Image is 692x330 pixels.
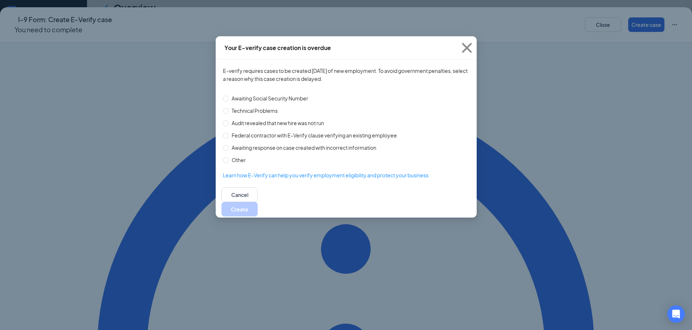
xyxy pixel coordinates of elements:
[229,119,327,127] span: Audit revealed that new hire was not run
[229,131,400,139] span: Federal contractor with E-Verify clause verifying an existing employee
[223,172,428,178] span: Learn how E-Verify can help you verify employment eligibility and protect your business
[457,38,477,58] svg: Cross
[221,202,258,216] button: Create
[457,36,477,59] button: Close
[229,107,281,115] span: Technical Problems
[224,44,331,52] div: Your E-verify case creation is overdue
[221,187,258,202] button: Cancel
[223,67,469,83] span: E-verify requires cases to be created [DATE] of new employment. To avoid government penalties, se...
[229,94,311,102] span: Awaiting Social Security Number
[667,305,685,323] div: Open Intercom Messenger
[229,144,379,152] span: Awaiting response on case created with incorrect information
[229,156,249,164] span: Other
[223,171,469,179] a: Learn how E-Verify can help you verify employment eligibility and protect your business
